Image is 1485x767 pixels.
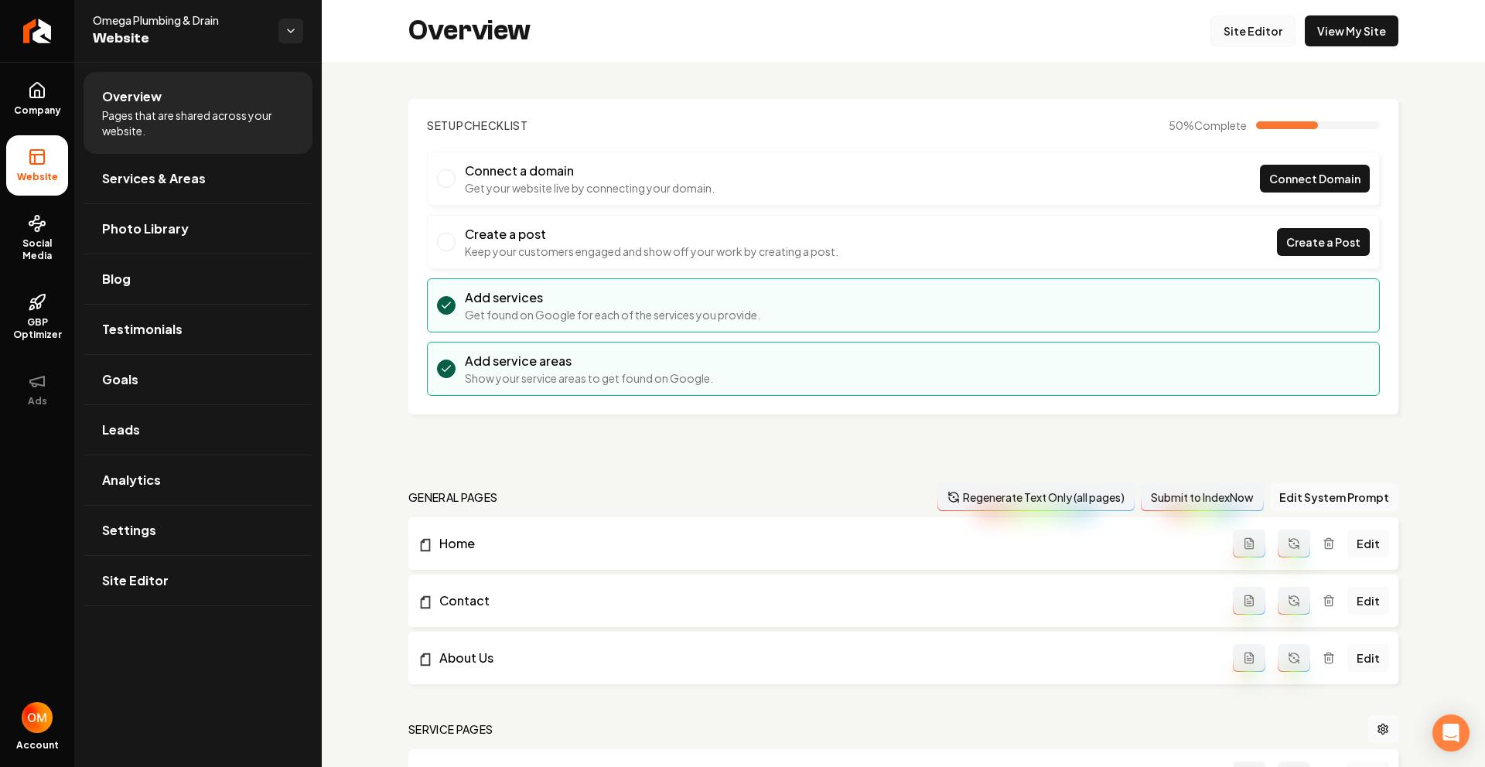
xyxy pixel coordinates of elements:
[427,118,464,132] span: Setup
[1141,483,1264,511] button: Submit to IndexNow
[465,307,760,322] p: Get found on Google for each of the services you provide.
[102,270,131,288] span: Blog
[22,395,53,407] span: Ads
[465,244,838,259] p: Keep your customers engaged and show off your work by creating a post.
[16,739,59,752] span: Account
[418,534,1233,553] a: Home
[1210,15,1296,46] a: Site Editor
[465,288,760,307] h3: Add services
[418,649,1233,667] a: About Us
[84,204,312,254] a: Photo Library
[1347,587,1389,615] a: Edit
[8,104,67,117] span: Company
[102,169,206,188] span: Services & Areas
[1432,714,1470,752] div: Open Intercom Messenger
[1233,530,1265,557] button: Add admin page prompt
[465,352,713,370] h3: Add service areas
[1347,644,1389,672] a: Edit
[1347,530,1389,557] a: Edit
[84,355,312,404] a: Goals
[1269,171,1360,187] span: Connect Domain
[1169,118,1247,133] span: 50 %
[1260,165,1370,193] a: Connect Domain
[84,154,312,203] a: Services & Areas
[408,721,493,737] h2: Service Pages
[102,220,189,238] span: Photo Library
[6,360,68,420] button: Ads
[102,421,140,439] span: Leads
[465,225,838,244] h3: Create a post
[1286,234,1360,251] span: Create a Post
[84,556,312,605] a: Site Editor
[937,483,1135,511] button: Regenerate Text Only (all pages)
[102,107,294,138] span: Pages that are shared across your website.
[1233,587,1265,615] button: Add admin page prompt
[6,316,68,341] span: GBP Optimizer
[1305,15,1398,46] a: View My Site
[6,202,68,274] a: Social Media
[1277,228,1370,256] a: Create a Post
[102,370,138,389] span: Goals
[84,254,312,304] a: Blog
[1233,644,1265,672] button: Add admin page prompt
[93,28,266,49] span: Website
[84,506,312,555] a: Settings
[22,702,53,733] button: Open user button
[11,171,64,183] span: Website
[465,162,715,180] h3: Connect a domain
[6,237,68,262] span: Social Media
[84,405,312,455] a: Leads
[102,471,161,489] span: Analytics
[84,455,312,505] a: Analytics
[1270,483,1398,511] button: Edit System Prompt
[84,305,312,354] a: Testimonials
[23,19,52,43] img: Rebolt Logo
[102,87,162,106] span: Overview
[6,281,68,353] a: GBP Optimizer
[6,69,68,129] a: Company
[418,591,1233,610] a: Contact
[102,320,183,339] span: Testimonials
[102,521,156,540] span: Settings
[465,180,715,196] p: Get your website live by connecting your domain.
[102,571,169,590] span: Site Editor
[465,370,713,386] p: Show your service areas to get found on Google.
[408,489,498,505] h2: general pages
[408,15,531,46] h2: Overview
[1194,118,1247,132] span: Complete
[427,118,528,133] h2: Checklist
[93,12,266,28] span: Omega Plumbing & Drain
[22,702,53,733] img: Omar Molai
